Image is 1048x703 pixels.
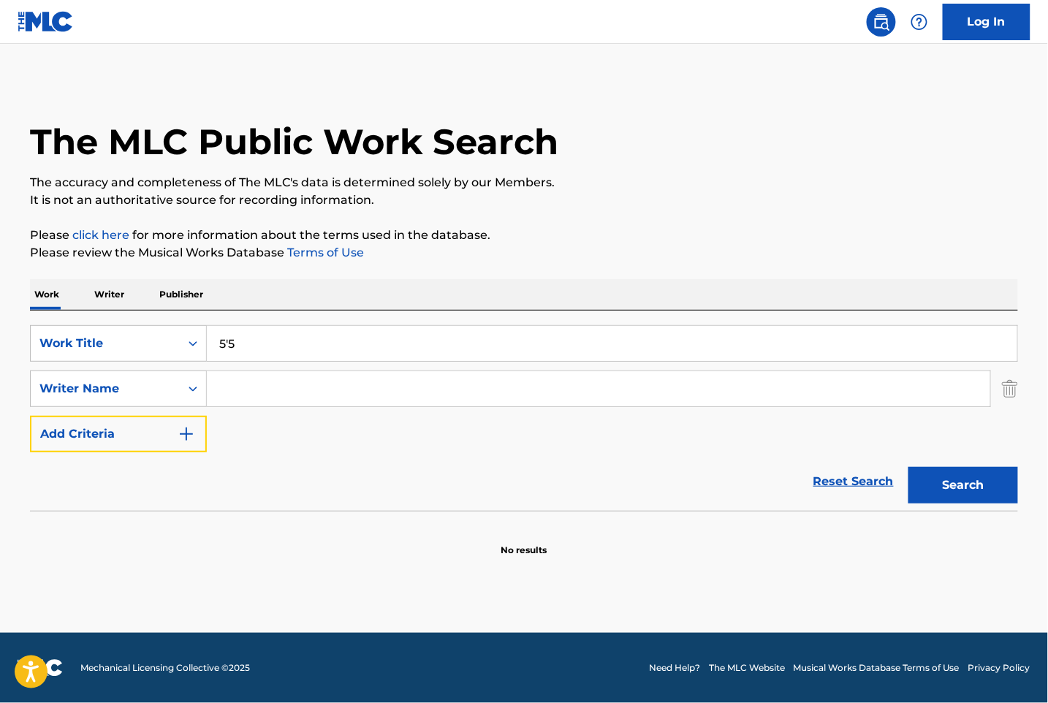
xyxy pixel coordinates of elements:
div: Work Title [39,335,171,352]
p: Publisher [155,279,208,310]
button: Search [908,467,1018,503]
a: The MLC Website [709,661,785,674]
img: help [911,13,928,31]
img: logo [18,659,63,677]
p: Writer [90,279,129,310]
a: Musical Works Database Terms of Use [794,661,960,674]
h1: The MLC Public Work Search [30,120,558,164]
a: Reset Search [806,465,901,498]
form: Search Form [30,325,1018,511]
span: Mechanical Licensing Collective © 2025 [80,661,250,674]
p: Please for more information about the terms used in the database. [30,227,1018,244]
img: MLC Logo [18,11,74,32]
a: Privacy Policy [968,661,1030,674]
a: Terms of Use [284,246,364,259]
p: The accuracy and completeness of The MLC's data is determined solely by our Members. [30,174,1018,191]
p: Please review the Musical Works Database [30,244,1018,262]
a: Log In [943,4,1030,40]
p: It is not an authoritative source for recording information. [30,191,1018,209]
img: search [873,13,890,31]
div: Writer Name [39,380,171,398]
div: Help [905,7,934,37]
img: 9d2ae6d4665cec9f34b9.svg [178,425,195,443]
a: Need Help? [649,661,700,674]
button: Add Criteria [30,416,207,452]
img: Delete Criterion [1002,370,1018,407]
a: click here [72,228,129,242]
p: Work [30,279,64,310]
p: No results [501,526,547,557]
a: Public Search [867,7,896,37]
